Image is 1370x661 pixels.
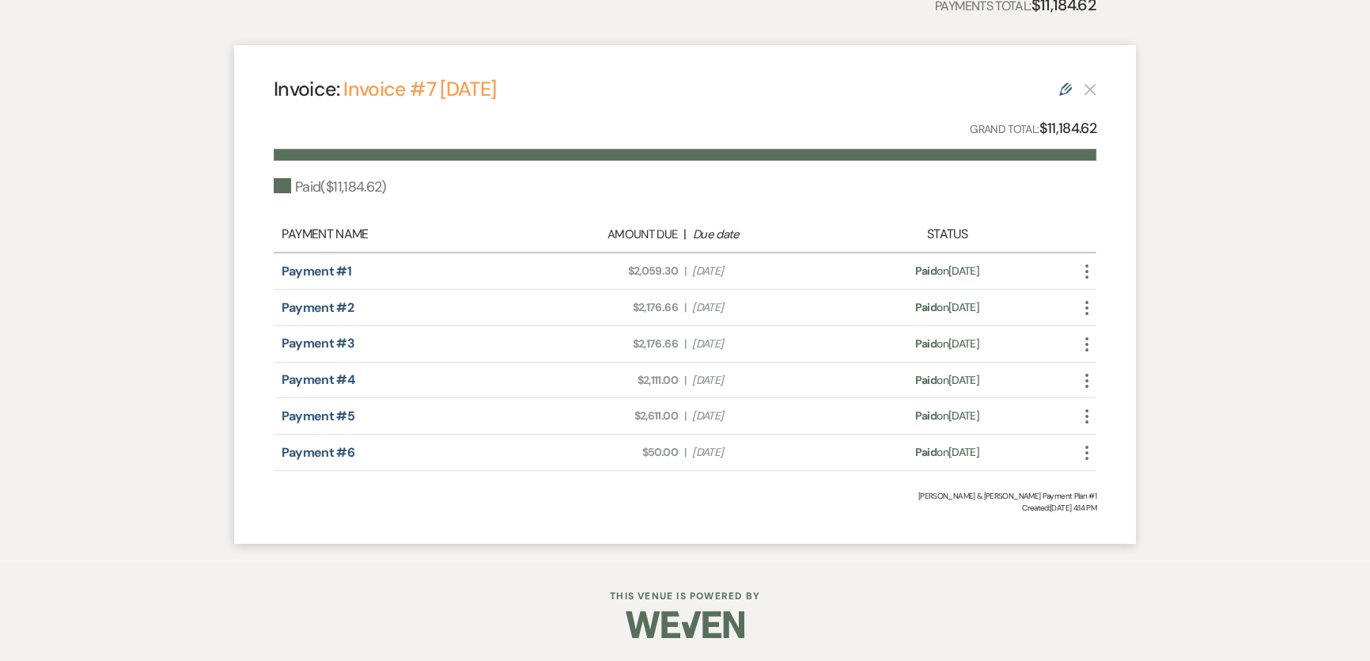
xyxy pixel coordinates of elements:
span: [DATE] [692,444,838,461]
span: | [684,408,686,424]
span: Paid [915,408,937,423]
button: This payment plan cannot be deleted because it contains links that have been paid through Weven’s... [1084,82,1096,96]
span: $2,111.00 [532,372,678,389]
span: Paid [915,445,937,459]
span: [DATE] [692,336,838,352]
span: [DATE] [692,408,838,424]
span: | [684,299,686,316]
span: [DATE] [692,372,838,389]
p: Grand Total: [970,117,1096,140]
a: Payment #6 [282,444,354,461]
span: $2,611.00 [532,408,678,424]
a: Payment #1 [282,263,351,279]
a: Payment #5 [282,408,354,424]
div: on [DATE] [846,299,1048,316]
a: Payment #2 [282,299,354,316]
span: | [684,444,686,461]
img: Weven Logo [626,597,744,652]
span: [DATE] [692,263,838,279]
div: Status [846,225,1048,244]
span: $50.00 [532,444,678,461]
span: $2,059.30 [532,263,678,279]
span: | [684,372,686,389]
span: | [684,336,686,352]
div: Paid ( $11,184.62 ) [274,177,387,198]
div: on [DATE] [846,408,1048,424]
span: $2,176.66 [532,299,678,316]
div: | [524,225,846,244]
span: [DATE] [692,299,838,316]
h4: Invoice: [274,75,496,103]
div: on [DATE] [846,336,1048,352]
span: Paid [915,336,937,351]
a: Invoice #7 [DATE] [343,76,496,102]
a: Payment #3 [282,335,354,351]
div: on [DATE] [846,444,1048,461]
div: on [DATE] [846,263,1048,279]
span: Created: [DATE] 4:14 PM [274,502,1096,514]
div: [PERSON_NAME] & [PERSON_NAME] Payment Plan #1 [274,490,1096,502]
a: Payment #4 [282,371,354,388]
span: $2,176.66 [532,336,678,352]
div: Payment Name [282,225,524,244]
span: Paid [915,264,937,278]
span: | [684,263,686,279]
div: Amount Due [532,226,677,244]
span: Paid [915,373,937,387]
div: Due date [693,226,838,244]
strong: $11,184.62 [1039,119,1096,138]
div: on [DATE] [846,372,1048,389]
span: Paid [915,300,937,314]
